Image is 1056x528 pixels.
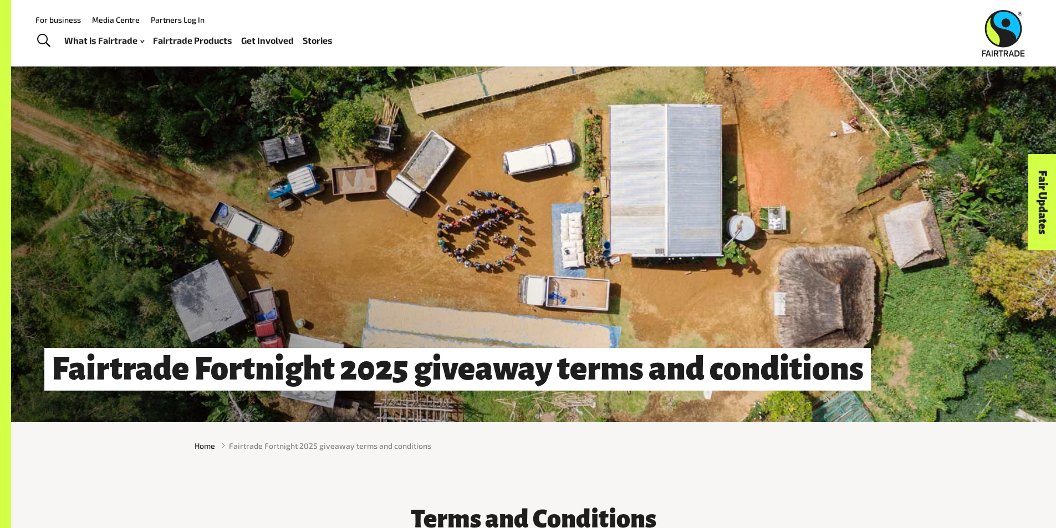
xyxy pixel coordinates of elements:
[982,10,1025,57] img: Fairtrade Australia New Zealand logo
[35,15,81,24] a: For business
[241,33,294,49] a: Get Involved
[153,33,232,49] a: Fairtrade Products
[229,440,431,452] span: Fairtrade Fortnight 2025 giveaway terms and conditions
[195,440,215,452] a: Home
[30,27,57,55] a: Toggle Search
[303,33,333,49] a: Stories
[92,15,140,24] a: Media Centre
[64,33,144,49] a: What is Fairtrade
[44,348,871,391] h1: Fairtrade Fortnight 2025 giveaway terms and conditions
[151,15,205,24] a: Partners Log In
